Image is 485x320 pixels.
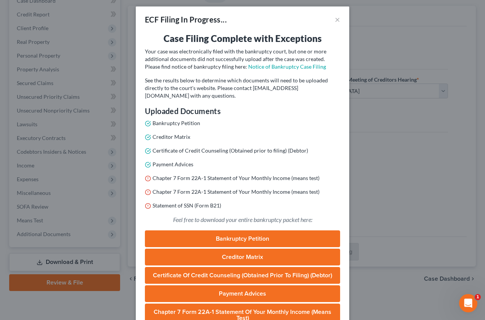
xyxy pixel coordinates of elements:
[153,161,193,167] span: Payment Advices
[335,15,340,24] button: ×
[145,249,340,265] a: Creditor Matrix
[153,188,320,195] span: Chapter 7 Form 22A-1 Statement of Your Monthly Income (means test)
[145,267,340,284] a: Certificate of Credit Counseling (Obtained prior to filing) (Debtor)
[145,230,340,247] a: Bankruptcy Petition
[145,32,340,45] h3: Case Filing Complete with Exceptions
[475,294,481,300] span: 1
[153,175,320,181] span: Chapter 7 Form 22A-1 Statement of Your Monthly Income (means test)
[145,48,326,70] span: Your case was electronically filed with the bankruptcy court, but one or more additional document...
[145,77,340,100] p: See the results below to determine which documents will need to be uploaded directly to the court...
[153,147,308,154] span: Certificate of Credit Counseling (Obtained prior to filing) (Debtor)
[459,294,477,312] iframe: Intercom live chat
[145,106,340,116] h4: Uploaded Documents
[145,14,227,25] div: ECF Filing In Progress...
[153,202,221,209] span: Statement of SSN (Form B21)
[153,120,200,126] span: Bankruptcy Petition
[145,285,340,302] a: Payment Advices
[153,133,190,140] span: Creditor Matrix
[248,63,326,70] a: Notice of Bankruptcy Case Filing
[145,215,340,224] p: Feel free to download your entire bankruptcy packet here:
